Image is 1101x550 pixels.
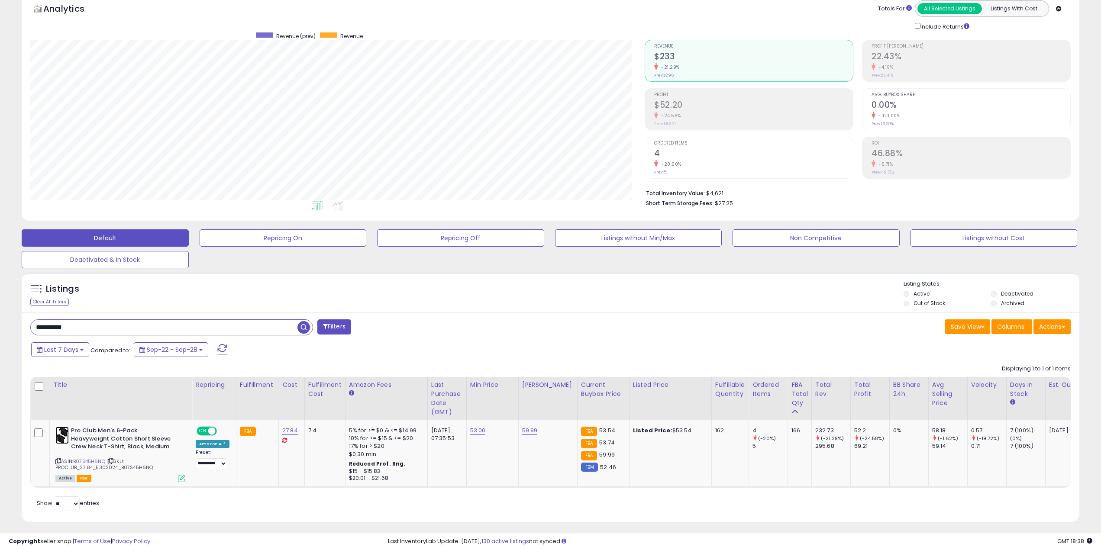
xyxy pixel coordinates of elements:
li: $4,621 [646,187,1064,198]
div: 5 [752,442,788,450]
div: [PERSON_NAME] [522,380,574,389]
div: Repricing [196,380,232,389]
small: -4.19% [875,64,893,71]
div: Cost [282,380,301,389]
small: Days In Stock. [1010,399,1015,406]
small: -24.58% [658,113,681,119]
div: Title [53,380,188,389]
div: Avg Selling Price [932,380,964,408]
small: Amazon Fees. [349,389,354,397]
div: 52.2 [854,427,889,434]
div: $53.54 [633,427,705,434]
b: Pro Club Men's 6-Pack Heavyweight Cotton Short Sleeve Crew Neck T-Shirt, Black, Medium [71,427,176,453]
div: 5% for >= $0 & <= $14.99 [349,427,421,434]
span: ON [197,428,208,435]
div: Last Purchase Date (GMT) [431,380,463,417]
span: $27.25 [715,199,733,207]
small: FBA [240,427,256,436]
div: Fulfillment [240,380,275,389]
span: All listings currently available for purchase on Amazon [55,475,75,482]
span: 52.46 [600,463,616,471]
b: Short Term Storage Fees: [646,199,714,207]
small: Prev: 5 [654,170,666,175]
h2: 0.00% [872,100,1070,112]
div: 59.14 [932,442,967,450]
small: -5.71% [875,161,893,167]
div: Preset: [196,450,229,469]
small: Prev: 49.72% [872,170,894,175]
a: 59.99 [522,426,538,435]
div: 69.21 [854,442,889,450]
strong: Copyright [9,537,40,545]
span: Profit [PERSON_NAME] [872,44,1070,49]
small: Prev: 23.41% [872,73,893,78]
button: Last 7 Days [31,342,89,357]
div: 0.71 [971,442,1006,450]
div: FBA Total Qty [791,380,808,408]
span: Revenue [340,32,363,40]
label: Archived [1001,299,1024,307]
span: Sep-22 - Sep-28 [147,345,197,354]
small: (-19.72%) [977,435,999,442]
h5: Analytics [43,3,101,17]
button: Sep-22 - Sep-28 [134,342,208,357]
div: Ordered Items [752,380,784,399]
div: 17% for > $20 [349,442,421,450]
div: [DATE] 07:35:53 [431,427,460,442]
div: 10% for >= $15 & <= $20 [349,434,421,442]
div: Displaying 1 to 1 of 1 items [1002,365,1071,373]
span: Profit [654,93,853,97]
span: Revenue [654,44,853,49]
div: 0% [893,427,922,434]
div: 7 (100%) [1010,442,1045,450]
button: Non Competitive [733,229,900,247]
div: 232.73 [815,427,850,434]
small: Prev: 16.29% [872,121,894,126]
b: Reduced Prof. Rng. [349,460,406,467]
div: Amazon Fees [349,380,424,389]
span: Last 7 Days [44,345,78,354]
small: Prev: $296 [654,73,674,78]
span: FBA [77,475,91,482]
button: Filters [317,319,351,335]
div: Last InventoryLab Update: [DATE], not synced. [388,537,1092,546]
div: 166 [791,427,805,434]
div: $0.30 min [349,450,421,458]
div: 162 [715,427,742,434]
h2: 4 [654,148,853,160]
div: Velocity [971,380,1003,389]
span: Compared to: [90,346,130,354]
div: Clear All Filters [30,298,69,306]
button: Listings without Cost [911,229,1078,247]
span: 59.99 [599,450,615,459]
small: (-1.62%) [938,435,958,442]
div: Totals For [878,5,912,13]
span: 53.54 [599,426,615,434]
h2: $233 [654,51,853,63]
span: Show: entries [37,499,99,507]
h5: Listings [46,283,79,295]
small: FBA [581,439,597,448]
small: (0%) [1010,435,1022,442]
a: Privacy Policy [112,537,150,545]
a: 53.00 [470,426,486,435]
button: Repricing On [200,229,367,247]
div: Fulfillment Cost [308,380,342,399]
label: Out of Stock [914,299,945,307]
div: BB Share 24h. [893,380,925,399]
label: Active [914,290,930,297]
div: Total Rev. [815,380,847,399]
div: Total Profit [854,380,886,399]
div: Current Buybox Price [581,380,626,399]
small: FBM [581,463,598,472]
div: 295.68 [815,442,850,450]
small: (-24.58%) [860,435,884,442]
div: $15 - $15.83 [349,468,421,475]
div: 0.57 [971,427,1006,434]
span: Ordered Items [654,141,853,146]
button: Listings without Min/Max [555,229,722,247]
span: OFF [216,428,229,435]
div: Amazon AI * [196,440,229,448]
div: Days In Stock [1010,380,1042,399]
span: 53.74 [599,438,615,447]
